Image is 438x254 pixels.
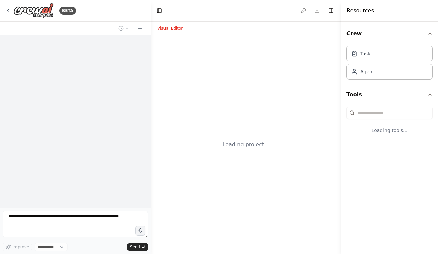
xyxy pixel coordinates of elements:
img: Logo [13,3,54,18]
div: Crew [346,43,433,85]
span: ... [175,7,180,14]
button: Tools [346,85,433,104]
button: Click to speak your automation idea [135,226,145,236]
div: Loading project... [223,140,269,149]
button: Switch to previous chat [116,24,132,32]
button: Send [127,243,148,251]
div: Tools [346,104,433,145]
button: Hide left sidebar [155,6,164,15]
button: Visual Editor [153,24,187,32]
div: Loading tools... [346,122,433,139]
div: Agent [360,68,374,75]
h4: Resources [346,7,374,15]
button: Crew [346,24,433,43]
div: Task [360,50,370,57]
button: Improve [3,243,32,251]
span: Send [130,244,140,250]
nav: breadcrumb [175,7,180,14]
span: Improve [12,244,29,250]
button: Start a new chat [135,24,145,32]
button: Hide right sidebar [326,6,336,15]
div: BETA [59,7,76,15]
